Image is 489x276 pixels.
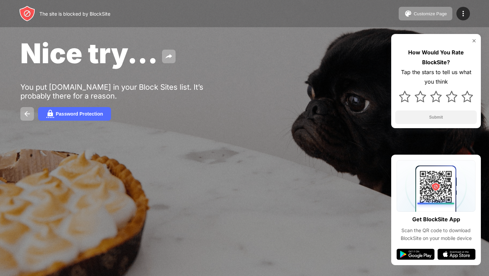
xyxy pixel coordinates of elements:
[23,110,31,118] img: back.svg
[19,5,35,22] img: header-logo.svg
[39,11,110,17] div: The site is blocked by BlockSite
[437,249,475,260] img: app-store.svg
[414,11,447,16] div: Customize Page
[38,107,111,121] button: Password Protection
[459,10,467,18] img: menu-icon.svg
[399,7,452,20] button: Customize Page
[404,10,412,18] img: pallet.svg
[395,48,477,67] div: How Would You Rate BlockSite?
[430,91,442,102] img: star.svg
[165,52,173,61] img: share.svg
[412,214,460,224] div: Get BlockSite App
[471,38,477,44] img: rate-us-close.svg
[20,37,158,70] span: Nice try...
[395,110,477,124] button: Submit
[395,67,477,87] div: Tap the stars to tell us what you think
[56,111,103,117] div: Password Protection
[399,91,411,102] img: star.svg
[415,91,426,102] img: star.svg
[397,160,475,212] img: qrcode.svg
[46,110,54,118] img: password.svg
[397,249,435,260] img: google-play.svg
[20,83,230,100] div: You put [DOMAIN_NAME] in your Block Sites list. It’s probably there for a reason.
[446,91,457,102] img: star.svg
[461,91,473,102] img: star.svg
[397,227,475,242] div: Scan the QR code to download BlockSite on your mobile device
